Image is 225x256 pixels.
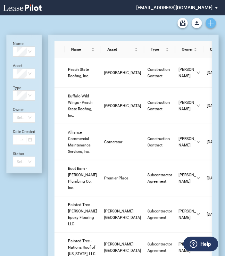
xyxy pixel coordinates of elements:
[196,104,200,108] span: down
[179,172,196,185] span: [PERSON_NAME]
[144,41,175,58] th: Type
[68,129,98,155] a: Alliance Commercial Maintenance Services, Inc.
[196,176,200,180] span: down
[104,176,128,180] span: Premier Place
[147,172,172,185] a: Subcontractor Agreement
[147,241,172,254] a: Subcontractor Agreement
[68,66,98,79] a: Peach State Roofing, Inc.
[179,99,196,112] span: [PERSON_NAME]
[179,66,196,79] span: [PERSON_NAME]
[147,136,170,147] span: Construction Contract
[104,70,141,75] span: Flamingo Falls
[104,208,141,221] a: [PERSON_NAME][GEOGRAPHIC_DATA]
[179,136,196,148] span: [PERSON_NAME]
[104,241,141,254] a: [PERSON_NAME][GEOGRAPHIC_DATA]
[104,139,141,145] a: Cornerstar
[179,208,196,221] span: [PERSON_NAME]
[182,46,193,53] span: Owner
[20,137,24,142] span: swap-right
[147,66,172,79] a: Construction Contract
[101,41,144,58] th: Asset
[147,67,170,78] span: Construction Contract
[107,46,133,53] span: Asset
[147,242,172,253] span: Subcontractor Agreement
[183,237,218,252] button: Help
[68,130,90,154] span: Alliance Commercial Maintenance Services, Inc.
[104,242,141,253] span: Powell Center
[68,202,97,226] span: Painted Tree - Brady Epoxy Flooring LLC
[147,209,172,220] span: Subcontractor Agreement
[207,176,218,180] span: [DATE]
[196,140,200,144] span: down
[147,99,172,112] a: Construction Contract
[68,166,97,190] span: Boot Barn - J.R. Swanson Plumbing Co. Inc.
[71,46,90,53] span: Name
[207,70,218,75] span: [DATE]
[147,136,172,148] a: Construction Contract
[147,100,170,111] span: Construction Contract
[13,63,22,68] label: Asset
[13,41,23,46] label: Name
[200,240,211,248] label: Help
[68,67,89,78] span: Peach State Roofing, Inc.
[206,18,216,28] a: Create new document
[104,209,141,220] span: Powell Center
[178,18,188,28] a: Archive
[207,212,218,217] span: [DATE]
[210,46,223,53] span: Created
[104,140,122,144] span: Cornerstar
[20,137,24,142] span: to
[13,86,21,90] label: Type
[151,46,164,53] span: Type
[190,18,204,28] md-menu: Download Blank Form List
[68,239,96,256] span: Painted Tree - Nations Roof of Ohio, LLC
[179,241,196,254] span: [PERSON_NAME]
[192,18,202,28] button: Download Blank Form
[13,107,24,112] label: Owner
[104,70,141,76] a: [GEOGRAPHIC_DATA]
[207,140,218,144] span: [DATE]
[68,202,98,227] a: Painted Tree - [PERSON_NAME] Epoxy Flooring LLC
[147,173,172,184] span: Subcontractor Agreement
[65,41,101,58] th: Name
[68,94,93,118] span: Buffalo Wild Wings - Peach State Roofing, Inc.
[104,175,141,181] a: Premier Place
[68,93,98,119] a: Buffalo Wild Wings - Peach State Roofing, Inc.
[13,129,35,134] label: Date Created
[196,71,200,75] span: down
[147,208,172,221] a: Subcontractor Agreement
[68,165,98,191] a: Boot Barn - [PERSON_NAME] Plumbing Co. Inc.
[207,103,218,108] span: [DATE]
[104,103,141,109] a: [GEOGRAPHIC_DATA]
[104,103,141,108] span: Fayetteville Pavilion
[13,152,24,156] label: Status
[175,41,204,58] th: Owner
[196,212,200,216] span: down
